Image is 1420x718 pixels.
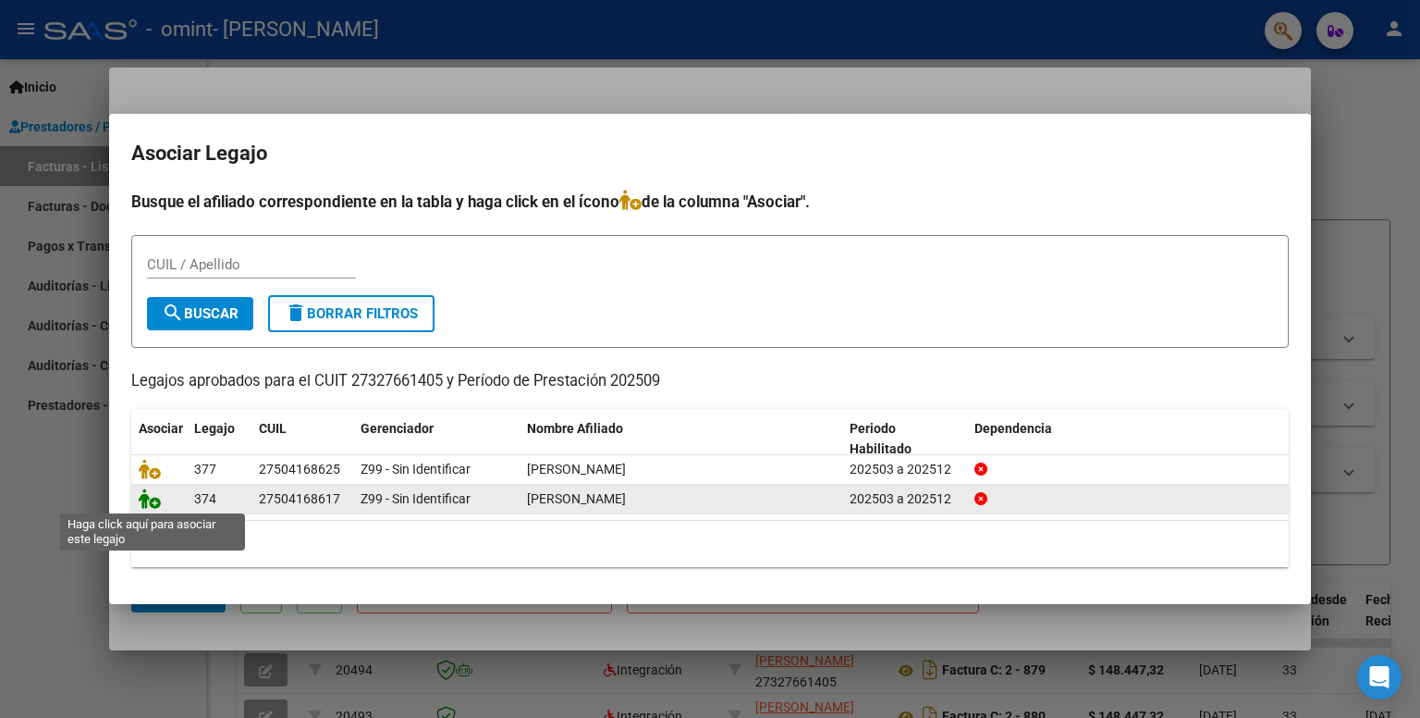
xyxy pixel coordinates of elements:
[251,409,353,470] datatable-header-cell: CUIL
[974,421,1052,436] span: Dependencia
[187,409,251,470] datatable-header-cell: Legajo
[268,295,435,332] button: Borrar Filtros
[194,421,235,436] span: Legajo
[131,136,1289,171] h2: Asociar Legajo
[147,297,253,330] button: Buscar
[259,421,287,436] span: CUIL
[131,521,1289,567] div: 2 registros
[131,190,1289,214] h4: Busque el afiliado correspondiente en la tabla y haga click en el ícono de la columna "Asociar".
[285,302,307,324] mat-icon: delete
[361,491,471,506] span: Z99 - Sin Identificar
[520,409,842,470] datatable-header-cell: Nombre Afiliado
[1357,655,1402,699] div: Open Intercom Messenger
[194,462,216,477] span: 377
[162,305,239,322] span: Buscar
[850,421,912,457] span: Periodo Habilitado
[285,305,418,322] span: Borrar Filtros
[967,409,1290,470] datatable-header-cell: Dependencia
[259,489,340,510] div: 27504168617
[361,462,471,477] span: Z99 - Sin Identificar
[527,421,623,436] span: Nombre Afiliado
[139,421,183,436] span: Asociar
[353,409,520,470] datatable-header-cell: Gerenciador
[131,409,187,470] datatable-header-cell: Asociar
[131,370,1289,393] p: Legajos aprobados para el CUIT 27327661405 y Período de Prestación 202509
[527,491,626,506] span: PAREDES MUÑOZ ALDANA
[361,421,434,436] span: Gerenciador
[162,302,184,324] mat-icon: search
[842,409,967,470] datatable-header-cell: Periodo Habilitado
[850,489,960,510] div: 202503 a 202512
[527,462,626,477] span: PAREDES MUÑOZ MILENA
[194,491,216,506] span: 374
[850,459,960,480] div: 202503 a 202512
[259,459,340,480] div: 27504168625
